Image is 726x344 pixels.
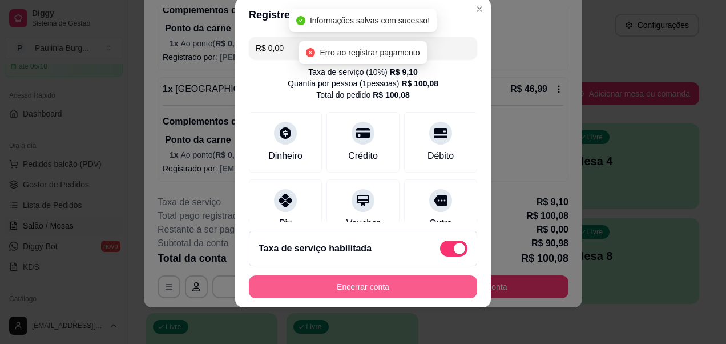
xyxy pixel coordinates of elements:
[316,89,410,101] div: Total do pedido
[296,16,305,25] span: check-circle
[268,149,302,163] div: Dinheiro
[249,275,477,298] button: Encerrar conta
[288,78,438,89] div: Quantia por pessoa ( 1 pessoas)
[401,78,438,89] div: R$ 100,08
[348,149,378,163] div: Crédito
[306,48,315,57] span: close-circle
[320,48,420,57] span: Erro ao registrar pagamento
[259,242,372,255] h2: Taxa de serviço habilitada
[390,66,418,78] div: R$ 9,10
[279,217,292,230] div: Pix
[310,16,430,25] span: Informações salvas com sucesso!
[256,37,470,59] input: Ex.: hambúrguer de cordeiro
[373,89,410,101] div: R$ 100,08
[427,149,454,163] div: Débito
[429,217,452,230] div: Outro
[346,217,380,230] div: Voucher
[308,66,418,78] div: Taxa de serviço ( 10 %)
